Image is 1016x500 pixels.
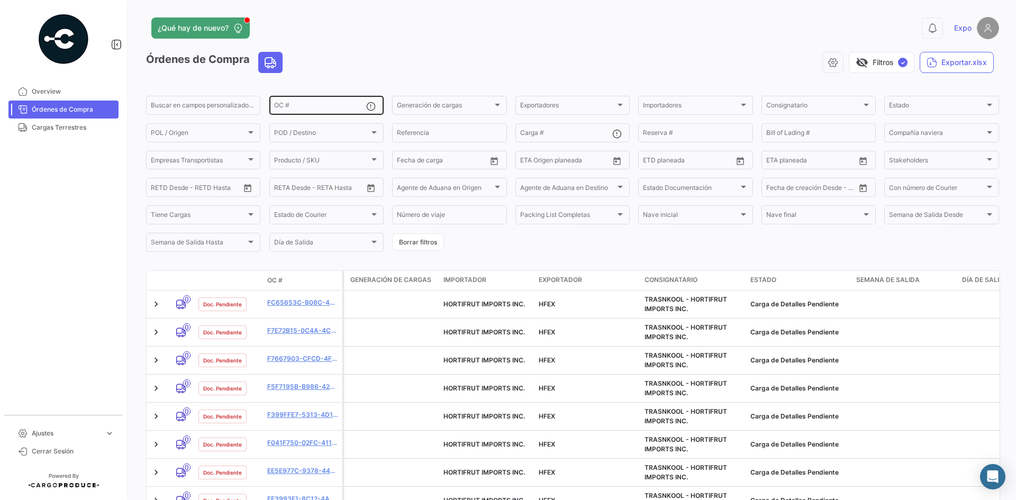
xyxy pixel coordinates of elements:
datatable-header-cell: Estado Doc. [194,276,263,285]
a: Expand/Collapse Row [151,299,161,310]
span: HORTIFRUT IMPORTS INC. [443,468,525,476]
datatable-header-cell: Importador [439,271,534,290]
span: Estado [750,275,776,285]
span: 0 [183,379,190,387]
span: Empresas Transportistas [151,158,246,166]
input: Hasta [301,185,343,193]
span: Generación de cargas [397,103,492,111]
span: HORTIFRUT IMPORTS INC. [443,440,525,448]
a: Expand/Collapse Row [151,467,161,478]
span: OC # [267,276,283,285]
span: Doc. Pendiente [203,356,242,365]
span: Consignatario [645,275,697,285]
div: Carga de Detalles Pendiente [750,328,848,337]
img: powered-by.png [37,13,90,66]
button: Exportar.xlsx [920,52,994,73]
input: Hasta [793,158,835,166]
span: 0 [183,435,190,443]
span: TRASNKOOL - HORTIFRUT IMPORTS INC. [645,407,727,425]
button: Open calendar [240,180,256,196]
span: HFEX [539,300,555,308]
span: 0 [183,492,190,499]
input: Hasta [547,158,589,166]
button: Open calendar [609,153,625,169]
span: Día de Salida [962,275,1009,285]
div: Carga de Detalles Pendiente [750,468,848,477]
input: Hasta [669,158,712,166]
h3: Órdenes de Compra [146,52,286,73]
input: Desde [766,185,785,193]
span: TRASNKOOL - HORTIFRUT IMPORTS INC. [645,463,727,481]
span: Packing List Completas [520,213,615,220]
span: Cargas Terrestres [32,123,114,132]
span: Exportador [539,275,582,285]
span: HFEX [539,328,555,336]
span: Semana de Salida [856,275,920,285]
span: Overview [32,87,114,96]
span: 0 [183,295,190,303]
span: Exportadores [520,103,615,111]
span: Expo [954,23,972,33]
a: f5f7195b-b986-4296-a958-574b73b34d76 [267,382,338,392]
span: Ajustes [32,429,101,438]
a: Expand/Collapse Row [151,439,161,450]
span: Doc. Pendiente [203,328,242,337]
span: Importadores [643,103,738,111]
span: ✓ [898,58,908,67]
span: Nave final [766,213,861,220]
span: 0 [183,407,190,415]
input: Hasta [793,185,835,193]
span: Doc. Pendiente [203,384,242,393]
span: Nave inicial [643,213,738,220]
button: Borrar filtros [392,233,444,251]
input: Desde [520,158,539,166]
a: f041f750-02fc-4111-acf5-ffd2219db552 [267,438,338,448]
span: HORTIFRUT IMPORTS INC. [443,356,525,364]
span: TRASNKOOL - HORTIFRUT IMPORTS INC. [645,351,727,369]
a: f7e72b15-0c4a-4c61-8d57-18a22e87890d [267,326,338,335]
div: Carga de Detalles Pendiente [750,384,848,393]
span: TRASNKOOL - HORTIFRUT IMPORTS INC. [645,435,727,453]
span: HORTIFRUT IMPORTS INC. [443,300,525,308]
span: Compañía naviera [889,131,984,138]
input: Desde [766,158,785,166]
span: Producto / SKU [274,158,369,166]
span: Doc. Pendiente [203,440,242,449]
datatable-header-cell: Generación de cargas [344,271,439,290]
span: Stakeholders [889,158,984,166]
span: Importador [443,275,486,285]
span: Generación de cargas [350,275,431,285]
button: Land [259,52,282,72]
div: Carga de Detalles Pendiente [750,440,848,449]
input: Desde [397,158,416,166]
span: ¿Qué hay de nuevo? [158,23,229,33]
span: TRASNKOOL - HORTIFRUT IMPORTS INC. [645,379,727,397]
a: Órdenes de Compra [8,101,119,119]
datatable-header-cell: Modo de Transporte [168,276,194,285]
div: Carga de Detalles Pendiente [750,412,848,421]
span: Estado de Courier [274,213,369,220]
a: fc65653c-b08c-4490-849f-987084fc1474 [267,298,338,307]
span: Tiene Cargas [151,213,246,220]
input: Desde [643,158,662,166]
a: f399ffe7-5313-4d18-9f37-a809b3e534df [267,410,338,420]
span: HFEX [539,384,555,392]
span: HFEX [539,356,555,364]
span: TRASNKOOL - HORTIFRUT IMPORTS INC. [645,295,727,313]
span: Doc. Pendiente [203,412,242,421]
span: Doc. Pendiente [203,300,242,308]
span: Estado Documentación [643,185,738,193]
a: ee5e977c-9378-4404-bc68-ac279eb9c802 [267,466,338,476]
a: Expand/Collapse Row [151,383,161,394]
span: 0 [183,323,190,331]
span: HORTIFRUT IMPORTS INC. [443,384,525,392]
input: Hasta [177,185,220,193]
span: HFEX [539,412,555,420]
span: Doc. Pendiente [203,468,242,477]
span: 0 [183,463,190,471]
button: Open calendar [486,153,502,169]
a: f7667903-cfcd-4f51-b421-02788d6cf3f7 [267,354,338,363]
img: placeholder-user.png [977,17,999,39]
a: Overview [8,83,119,101]
span: Semana de Salida Desde [889,213,984,220]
